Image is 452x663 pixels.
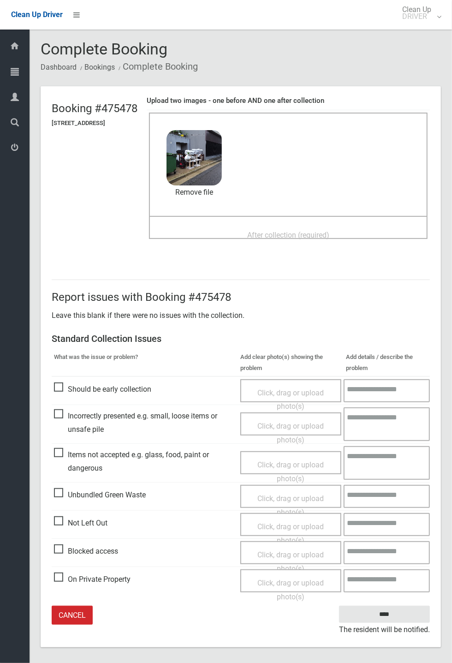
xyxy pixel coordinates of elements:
[339,623,430,637] small: The resident will be notified.
[52,120,137,126] h5: [STREET_ADDRESS]
[54,382,151,396] span: Should be early collection
[84,63,115,72] a: Bookings
[257,422,324,444] span: Click, drag or upload photo(s)
[257,388,324,411] span: Click, drag or upload photo(s)
[54,409,236,436] span: Incorrectly presented e.g. small, loose items or unsafe pile
[52,334,430,344] h3: Standard Collection Issues
[54,448,236,475] span: Items not accepted e.g. glass, food, paint or dangerous
[54,516,107,530] span: Not Left Out
[52,291,430,303] h2: Report issues with Booking #475478
[398,6,440,20] span: Clean Up
[344,349,430,376] th: Add details / describe the problem
[52,606,93,625] a: Cancel
[54,573,131,586] span: On Private Property
[257,522,324,545] span: Click, drag or upload photo(s)
[247,231,329,239] span: After collection (required)
[257,579,324,601] span: Click, drag or upload photo(s)
[402,13,431,20] small: DRIVER
[257,494,324,517] span: Click, drag or upload photo(s)
[257,460,324,483] span: Click, drag or upload photo(s)
[11,8,63,22] a: Clean Up Driver
[41,40,167,58] span: Complete Booking
[257,550,324,573] span: Click, drag or upload photo(s)
[11,10,63,19] span: Clean Up Driver
[167,185,222,199] a: Remove file
[52,349,238,376] th: What was the issue or problem?
[41,63,77,72] a: Dashboard
[147,97,430,105] h4: Upload two images - one before AND one after collection
[52,309,430,323] p: Leave this blank if there were no issues with the collection.
[116,58,198,75] li: Complete Booking
[238,349,344,376] th: Add clear photo(s) showing the problem
[54,544,118,558] span: Blocked access
[52,102,137,114] h2: Booking #475478
[54,488,146,502] span: Unbundled Green Waste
